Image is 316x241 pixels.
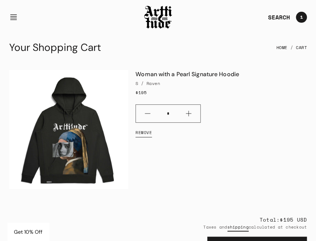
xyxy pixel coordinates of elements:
[144,5,173,30] img: Arttitude
[14,229,42,235] span: Get 10% Off
[159,108,177,120] input: Quantity
[262,10,290,25] a: SEARCH
[280,216,307,223] span: $195 USD
[135,80,307,86] div: S / Raven
[300,15,302,19] span: 1
[9,39,101,56] h1: Your Shopping Cart
[135,89,146,96] span: $195
[136,105,159,122] button: Minus
[9,8,22,26] button: Open navigation
[276,40,287,56] a: Home
[7,223,49,241] div: Get 10% Off
[177,105,200,122] button: Plus
[9,215,307,224] p: Total:
[135,70,239,78] a: Woman with a Pearl Signature Hoodie
[9,224,307,230] small: Taxes and calculated at checkout
[227,224,249,230] a: shipping
[135,126,152,140] a: Remove
[290,9,307,26] a: CART
[287,40,307,56] li: Cart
